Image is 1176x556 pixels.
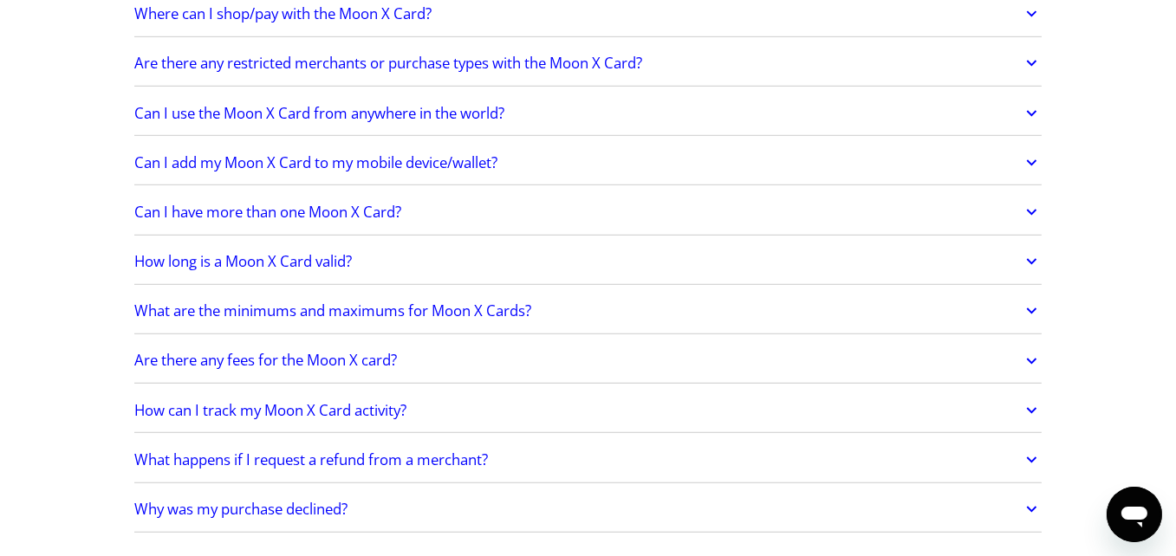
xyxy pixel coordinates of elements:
[134,45,1043,81] a: Are there any restricted merchants or purchase types with the Moon X Card?
[134,105,504,122] h2: Can I use the Moon X Card from anywhere in the world?
[1107,487,1162,542] iframe: Button to launch messaging window
[134,352,397,369] h2: Are there any fees for the Moon X card?
[134,491,1043,527] a: Why was my purchase declined?
[134,442,1043,478] a: What happens if I request a refund from a merchant?
[134,55,642,72] h2: Are there any restricted merchants or purchase types with the Moon X Card?
[134,204,401,221] h2: Can I have more than one Moon X Card?
[134,501,348,518] h2: Why was my purchase declined?
[134,194,1043,230] a: Can I have more than one Moon X Card?
[134,293,1043,329] a: What are the minimums and maximums for Moon X Cards?
[134,302,531,320] h2: What are the minimums and maximums for Moon X Cards?
[134,154,497,171] h2: Can I add my Moon X Card to my mobile device/wallet?
[134,145,1043,181] a: Can I add my Moon X Card to my mobile device/wallet?
[134,451,488,469] h2: What happens if I request a refund from a merchant?
[134,402,406,419] h2: How can I track my Moon X Card activity?
[134,253,352,270] h2: How long is a Moon X Card valid?
[134,5,432,23] h2: Where can I shop/pay with the Moon X Card?
[134,392,1043,429] a: How can I track my Moon X Card activity?
[134,95,1043,132] a: Can I use the Moon X Card from anywhere in the world?
[134,243,1043,280] a: How long is a Moon X Card valid?
[134,343,1043,379] a: Are there any fees for the Moon X card?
